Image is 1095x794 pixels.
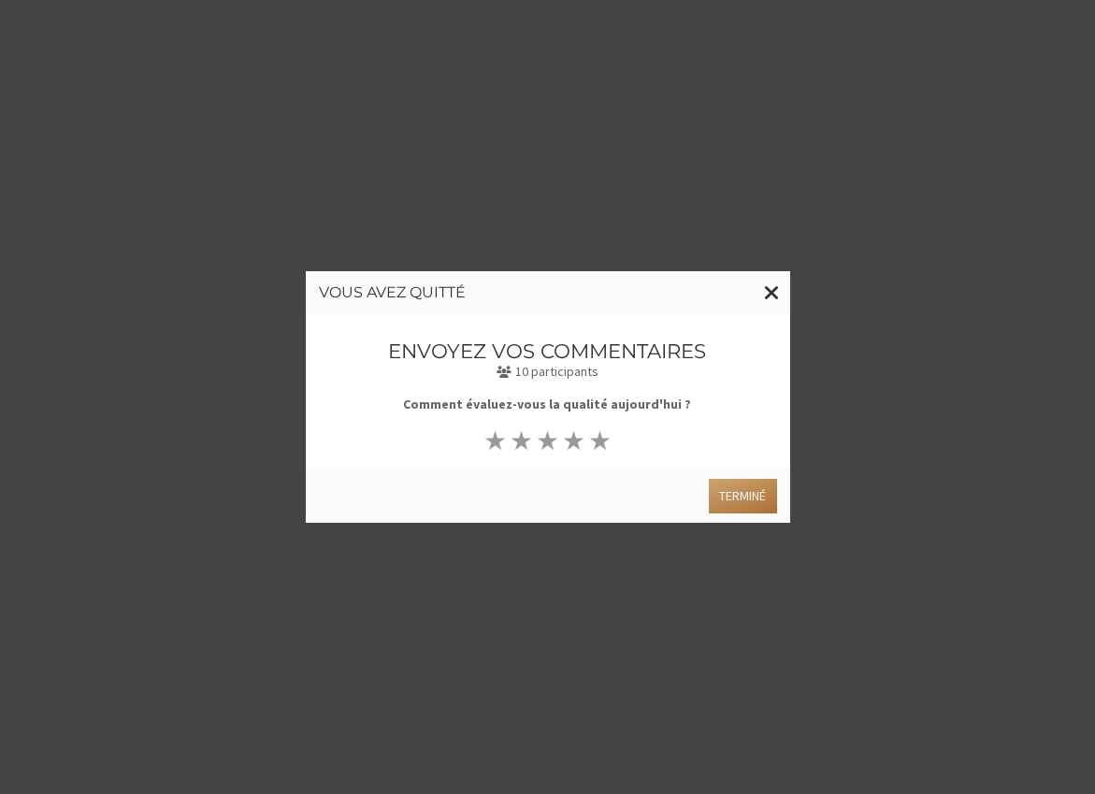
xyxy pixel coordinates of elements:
[368,340,727,362] h3: Envoyez vos commentaires
[319,284,777,301] h3: Vous avez quitté
[368,362,727,382] p: 10 participants
[403,396,691,412] b: Comment évaluez-vous la qualité aujourd'hui ?
[754,271,790,314] button: Fermer la modalité
[560,427,586,454] button: ★
[509,427,535,454] button: ★
[535,427,561,454] button: ★
[586,427,612,454] button: ★
[483,427,509,454] button: ★
[709,479,776,513] button: Terminé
